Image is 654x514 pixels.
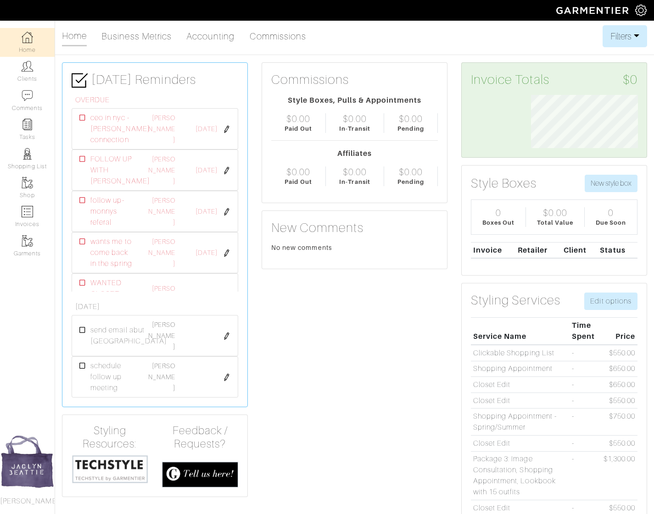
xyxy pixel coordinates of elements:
[471,242,515,258] th: Invoice
[72,72,88,88] img: check-box-icon-36a4915ff3ba2bd8f6e4f29bc755bb66becd62c870f447fc0dd1365fcfddab58.png
[471,293,560,308] h3: Styling Services
[570,435,601,451] td: -
[598,242,637,258] th: Status
[601,435,637,451] td: $550.00
[601,451,637,500] td: $1,300.00
[471,318,570,345] th: Service Name
[162,424,239,451] h4: Feedback / Requests?
[515,242,561,258] th: Retailer
[90,195,134,228] span: follow up- monnys referal
[148,238,175,267] a: [PERSON_NAME]
[339,124,370,133] div: In-Transit
[537,218,574,227] div: Total Value
[90,277,134,321] span: WANTED CLOSET EDIT WITH WIFE
[286,166,310,177] div: $0.00
[601,409,637,436] td: $750.00
[223,167,230,174] img: pen-cf24a1663064a2ec1b9c1bd2387e9de7a2fa800b781884d57f21acf72779bad2.png
[22,235,33,247] img: garments-icon-b7da505a4dc4fd61783c78ac3ca0ef83fa9d6f193b1c9dc38574b1d14d53ca28.png
[90,360,134,393] span: schedule follow up meeting
[601,318,637,345] th: Price
[286,113,310,124] div: $0.00
[585,175,637,192] button: New style box
[601,377,637,393] td: $650.00
[399,113,423,124] div: $0.00
[285,177,312,186] div: Paid Out
[72,424,148,451] h4: Styling Resources:
[271,95,438,106] div: Style Boxes, Pulls & Appointments
[72,72,238,88] h3: [DATE] Reminders
[471,451,570,500] td: Package 3: Image Consultation, Shopping Appointment, Lookbook with 15 outfits
[397,177,424,186] div: Pending
[608,207,614,218] div: 0
[397,124,424,133] div: Pending
[471,345,570,361] td: Clickable Shopping List
[343,166,367,177] div: $0.00
[223,249,230,257] img: pen-cf24a1663064a2ec1b9c1bd2387e9de7a2fa800b781884d57f21acf72779bad2.png
[570,345,601,361] td: -
[196,207,218,217] span: [DATE]
[399,166,423,177] div: $0.00
[271,148,438,159] div: Affiliates
[90,325,167,347] span: send email abut [GEOGRAPHIC_DATA]
[62,27,87,46] a: Home
[90,236,134,269] span: wants me to come back in the spring
[223,332,230,340] img: pen-cf24a1663064a2ec1b9c1bd2387e9de7a2fa800b781884d57f21acf72779bad2.png
[570,377,601,393] td: -
[22,206,33,217] img: orders-icon-0abe47150d42831381b5fb84f609e132dff9fe21cb692f30cb5eec754e2cba89.png
[72,454,148,484] img: techstyle-93310999766a10050dc78ceb7f971a75838126fd19372ce40ba20cdf6a89b94b.png
[271,243,438,252] div: No new comments
[223,126,230,133] img: pen-cf24a1663064a2ec1b9c1bd2387e9de7a2fa800b781884d57f21acf72779bad2.png
[22,32,33,43] img: dashboard-icon-dbcd8f5a0b271acd01030246c82b418ddd0df26cd7fceb0bd07c9910d44c42f6.png
[561,242,598,258] th: Client
[635,5,647,16] img: gear-icon-white-bd11855cb880d31180b6d7d6211b90ccbf57a29d726f0c71d8c61bd08dd39cc2.png
[471,176,537,191] h3: Style Boxes
[186,27,235,45] a: Accounting
[471,392,570,409] td: Closet Edit
[570,361,601,377] td: -
[148,362,175,392] a: [PERSON_NAME]
[496,207,501,218] div: 0
[223,208,230,216] img: pen-cf24a1663064a2ec1b9c1bd2387e9de7a2fa800b781884d57f21acf72779bad2.png
[162,462,239,487] img: feedback_requests-3821251ac2bd56c73c230f3229a5b25d6eb027adea667894f41107c140538ee0.png
[22,177,33,188] img: garments-icon-b7da505a4dc4fd61783c78ac3ca0ef83fa9d6f193b1c9dc38574b1d14d53ca28.png
[285,124,312,133] div: Paid Out
[148,285,175,314] a: [PERSON_NAME]
[603,25,647,47] button: Filters
[570,392,601,409] td: -
[570,409,601,436] td: -
[75,303,238,311] h6: [DATE]
[584,293,637,310] a: Edit options
[623,72,637,88] span: $0
[543,207,567,218] div: $0.00
[196,166,218,176] span: [DATE]
[22,148,33,160] img: stylists-icon-eb353228a002819b7ec25b43dbf5f0378dd9e0616d9560372ff212230b889e62.png
[471,435,570,451] td: Closet Edit
[552,2,635,18] img: garmentier-logo-header-white-b43fb05a5012e4ada735d5af1a66efaba907eab6374d6393d1fbf88cb4ef424d.png
[471,409,570,436] td: Shopping Appointment - Spring/Summer
[22,90,33,101] img: comment-icon-a0a6a9ef722e966f86d9cbdc48e553b5cf19dbc54f86b18d962a5391bc8f6eb6.png
[601,361,637,377] td: $650.00
[196,248,218,258] span: [DATE]
[22,119,33,130] img: reminder-icon-8004d30b9f0a5d33ae49ab947aed9ed385cf756f9e5892f1edd6e32f2345188e.png
[601,392,637,409] td: $550.00
[601,345,637,361] td: $550.00
[343,113,367,124] div: $0.00
[196,124,218,134] span: [DATE]
[90,154,150,187] span: FOLLOW UP WITH [PERSON_NAME]
[223,374,230,381] img: pen-cf24a1663064a2ec1b9c1bd2387e9de7a2fa800b781884d57f21acf72779bad2.png
[22,61,33,72] img: clients-icon-6bae9207a08558b7cb47a8932f037763ab4055f8c8b6bfacd5dc20c3e0201464.png
[101,27,172,45] a: Business Metrics
[471,72,637,88] h3: Invoice Totals
[471,361,570,377] td: Shopping Appointment
[90,112,150,145] span: ceo in nyc - [PERSON_NAME] connection
[471,377,570,393] td: Closet Edit
[482,218,514,227] div: Boxes Out
[339,177,370,186] div: In-Transit
[148,155,175,185] a: [PERSON_NAME]
[250,27,307,45] a: Commissions
[596,218,626,227] div: Due Soon
[570,318,601,345] th: Time Spent
[271,72,349,88] h3: Commissions
[271,220,438,236] h3: New Comments
[148,321,175,350] a: [PERSON_NAME]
